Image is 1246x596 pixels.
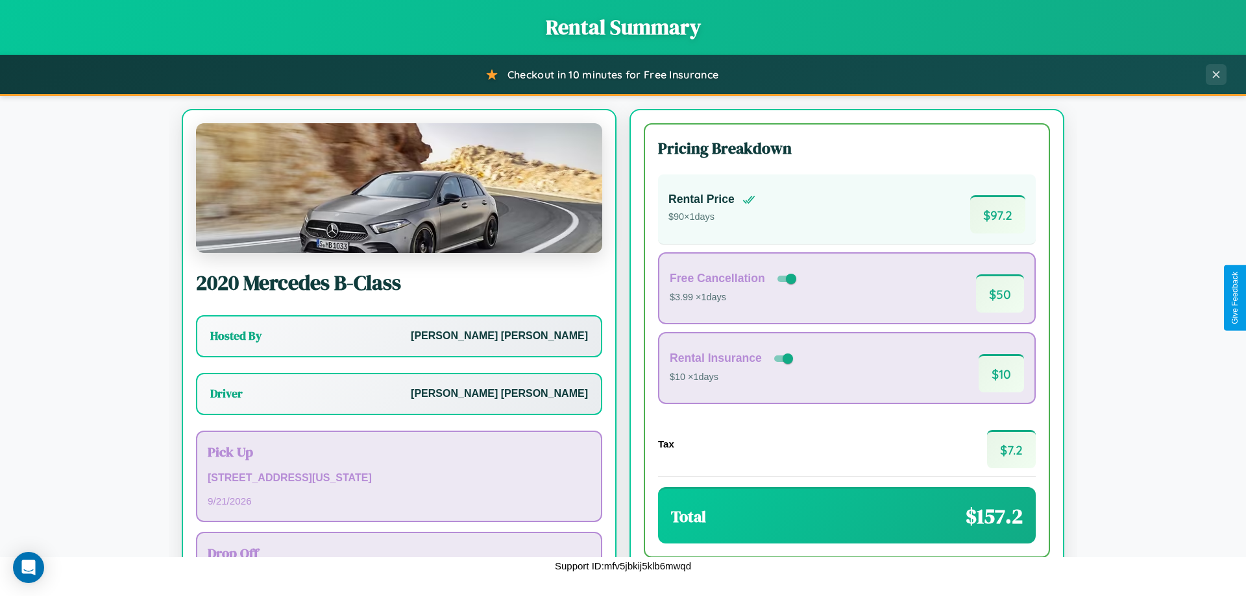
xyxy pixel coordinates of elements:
span: $ 50 [976,274,1024,313]
img: Mercedes B-Class [196,123,602,253]
span: Checkout in 10 minutes for Free Insurance [507,68,718,81]
span: $ 97.2 [970,195,1025,233]
p: [STREET_ADDRESS][US_STATE] [208,469,591,488]
h4: Free Cancellation [670,272,765,285]
p: 9 / 21 / 2026 [208,492,591,510]
span: $ 157.2 [966,502,1023,530]
h3: Total [671,506,706,527]
h4: Rental Price [668,193,735,206]
h4: Rental Insurance [670,352,762,365]
h3: Pricing Breakdown [658,137,1036,159]
span: $ 10 [979,354,1024,392]
h4: Tax [658,438,674,449]
h3: Pick Up [208,442,591,461]
h3: Drop Off [208,543,591,562]
p: [PERSON_NAME] [PERSON_NAME] [411,327,588,346]
span: $ 7.2 [987,430,1036,468]
h3: Hosted By [210,328,262,344]
div: Open Intercom Messenger [13,552,44,583]
p: Support ID: mfv5jbkij5klb6mwqd [555,557,691,575]
p: [PERSON_NAME] [PERSON_NAME] [411,385,588,403]
h3: Driver [210,386,243,401]
p: $3.99 × 1 days [670,289,799,306]
p: $10 × 1 days [670,369,796,386]
div: Give Feedback [1230,272,1240,324]
h1: Rental Summary [13,13,1233,42]
p: $ 90 × 1 days [668,209,755,226]
h2: 2020 Mercedes B-Class [196,268,602,297]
